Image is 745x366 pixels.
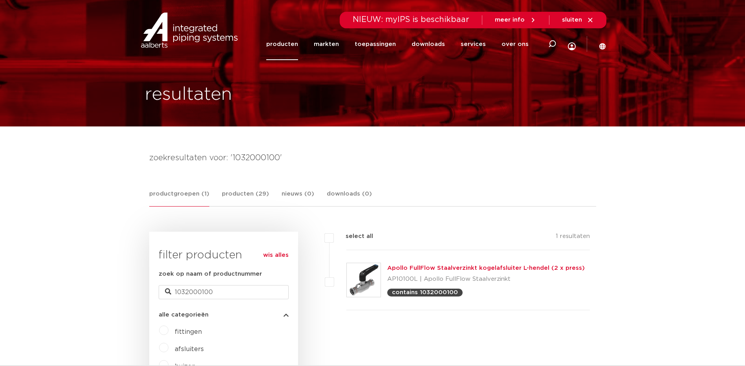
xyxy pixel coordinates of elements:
span: NIEUW: myIPS is beschikbaar [353,16,469,24]
span: sluiten [562,17,582,23]
h4: zoekresultaten voor: '1032000100' [149,152,596,164]
a: afsluiters [175,346,204,352]
p: contains 1032000100 [392,289,458,295]
a: producten (29) [222,189,269,206]
a: fittingen [175,329,202,335]
span: alle categorieën [159,312,209,318]
img: Thumbnail for Apollo FullFlow Staalverzinkt kogelafsluiter L-hendel (2 x press) [347,263,381,297]
a: services [461,28,486,60]
a: productgroepen (1) [149,189,209,207]
nav: Menu [266,28,529,60]
a: nieuws (0) [282,189,314,206]
label: select all [334,232,373,241]
p: 1 resultaten [556,232,590,244]
h1: resultaten [145,82,232,107]
a: wis alles [263,251,289,260]
div: my IPS [568,26,576,62]
p: AP10100L | Apollo FullFlow Staalverzinkt [387,273,585,285]
a: downloads (0) [327,189,372,206]
label: zoek op naam of productnummer [159,269,262,279]
button: alle categorieën [159,312,289,318]
a: downloads [412,28,445,60]
a: toepassingen [355,28,396,60]
a: over ons [502,28,529,60]
a: Apollo FullFlow Staalverzinkt kogelafsluiter L-hendel (2 x press) [387,265,585,271]
a: producten [266,28,298,60]
a: meer info [495,16,536,24]
span: meer info [495,17,525,23]
a: markten [314,28,339,60]
input: zoeken [159,285,289,299]
h3: filter producten [159,247,289,263]
a: sluiten [562,16,594,24]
